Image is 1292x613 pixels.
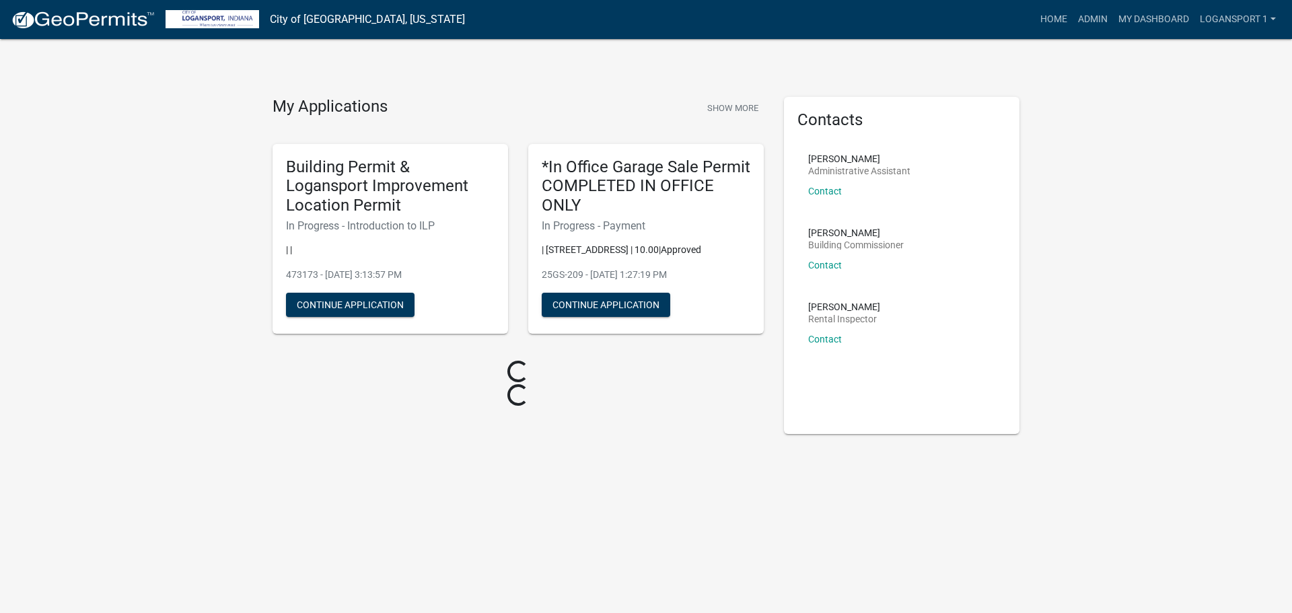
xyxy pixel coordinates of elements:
[542,293,670,317] button: Continue Application
[286,243,495,257] p: | |
[542,268,750,282] p: 25GS-209 - [DATE] 1:27:19 PM
[1073,7,1113,32] a: Admin
[542,219,750,232] h6: In Progress - Payment
[808,166,910,176] p: Administrative Assistant
[542,157,750,215] h5: *In Office Garage Sale Permit COMPLETED IN OFFICE ONLY
[286,268,495,282] p: 473173 - [DATE] 3:13:57 PM
[1194,7,1281,32] a: Logansport 1
[270,8,465,31] a: City of [GEOGRAPHIC_DATA], [US_STATE]
[273,97,388,117] h4: My Applications
[808,154,910,164] p: [PERSON_NAME]
[542,243,750,257] p: | [STREET_ADDRESS] | 10.00|Approved
[808,186,842,196] a: Contact
[1113,7,1194,32] a: My Dashboard
[286,293,415,317] button: Continue Application
[808,228,904,238] p: [PERSON_NAME]
[166,10,259,28] img: City of Logansport, Indiana
[286,157,495,215] h5: Building Permit & Logansport Improvement Location Permit
[808,260,842,271] a: Contact
[797,110,1006,130] h5: Contacts
[808,240,904,250] p: Building Commissioner
[808,314,880,324] p: Rental Inspector
[702,97,764,119] button: Show More
[286,219,495,232] h6: In Progress - Introduction to ILP
[808,334,842,345] a: Contact
[1035,7,1073,32] a: Home
[808,302,880,312] p: [PERSON_NAME]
